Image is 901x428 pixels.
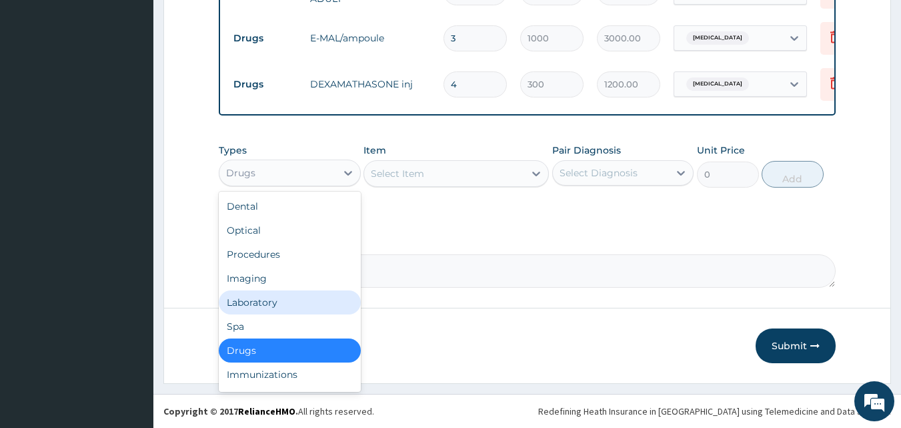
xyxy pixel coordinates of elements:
span: [MEDICAL_DATA] [686,31,749,45]
div: Drugs [226,166,255,180]
div: Redefining Heath Insurance in [GEOGRAPHIC_DATA] using Telemedicine and Data Science! [538,405,891,418]
span: We're online! [77,129,184,264]
span: [MEDICAL_DATA] [686,77,749,91]
div: Optical [219,218,361,242]
button: Submit [756,329,836,363]
footer: All rights reserved. [153,394,901,428]
div: Dental [219,194,361,218]
button: Add [762,161,824,188]
div: Immunizations [219,363,361,387]
div: Laboratory [219,290,361,314]
td: E-MAL/ampoule [303,25,437,51]
textarea: Type your message and hit 'Enter' [7,286,254,333]
a: RelianceHMO [238,405,295,417]
div: Minimize live chat window [219,7,251,39]
div: Procedures [219,242,361,266]
td: DEXAMATHASONE inj [303,71,437,97]
label: Types [219,145,247,156]
label: Unit Price [697,144,745,157]
label: Item [363,144,386,157]
div: Others [219,387,361,411]
label: Comment [219,236,836,247]
div: Select Item [371,167,424,180]
div: Spa [219,314,361,339]
div: Imaging [219,266,361,290]
div: Select Diagnosis [560,166,638,180]
td: Drugs [227,72,303,97]
img: d_794563401_company_1708531726252_794563401 [25,67,54,100]
td: Drugs [227,26,303,51]
strong: Copyright © 2017 . [163,405,298,417]
div: Chat with us now [69,75,224,92]
div: Drugs [219,339,361,363]
label: Pair Diagnosis [552,144,621,157]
